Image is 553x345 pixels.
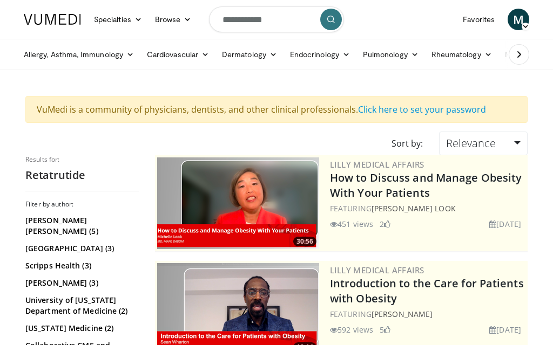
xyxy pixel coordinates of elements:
div: FEATURING [330,203,525,214]
a: [PERSON_NAME] Look [372,203,456,213]
li: 592 views [330,324,373,335]
a: [PERSON_NAME] (3) [25,278,136,288]
span: Relevance [446,136,496,150]
a: Cardiovascular [140,44,215,65]
span: 30:56 [293,237,316,246]
li: 5 [380,324,390,335]
a: 30:56 [157,157,319,249]
a: [PERSON_NAME] [372,309,433,319]
a: Specialties [87,9,149,30]
div: Sort by: [383,132,431,155]
li: 2 [380,218,390,230]
a: Dermatology [215,44,284,65]
input: Search topics, interventions [209,6,344,32]
a: Introduction to the Care for Patients with Obesity [330,276,524,306]
img: c98a6a29-1ea0-4bd5-8cf5-4d1e188984a7.png.300x170_q85_crop-smart_upscale.png [157,157,319,249]
a: University of [US_STATE] Department of Medicine (2) [25,295,136,316]
a: Lilly Medical Affairs [330,159,424,170]
a: Lilly Medical Affairs [330,265,424,275]
a: [GEOGRAPHIC_DATA] (3) [25,243,136,254]
a: Allergy, Asthma, Immunology [17,44,140,65]
a: Pulmonology [356,44,425,65]
p: Results for: [25,155,139,164]
a: [US_STATE] Medicine (2) [25,323,136,334]
a: Relevance [439,132,528,155]
a: Rheumatology [425,44,498,65]
a: How to Discuss and Manage Obesity With Your Patients [330,170,522,200]
div: VuMedi is a community of physicians, dentists, and other clinical professionals. [25,96,528,123]
li: [DATE] [489,218,521,230]
div: FEATURING [330,308,525,320]
a: Browse [149,9,198,30]
a: [PERSON_NAME] [PERSON_NAME] (5) [25,215,136,237]
img: VuMedi Logo [24,14,81,25]
h3: Filter by author: [25,200,139,209]
a: M [508,9,529,30]
li: 451 views [330,218,373,230]
a: Favorites [456,9,501,30]
a: Scripps Health (3) [25,260,136,271]
h2: Retatrutide [25,168,139,182]
a: Endocrinology [284,44,356,65]
li: [DATE] [489,324,521,335]
a: Click here to set your password [358,103,486,115]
